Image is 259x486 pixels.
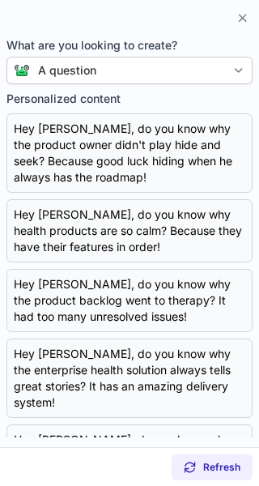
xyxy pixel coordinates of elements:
[203,461,240,474] span: Refresh
[6,37,253,53] span: What are you looking to create?
[14,346,245,411] div: Hey [PERSON_NAME], do you know why the enterprise health solution always tells great stories? It ...
[172,454,253,480] button: Refresh
[6,91,253,107] label: Personalized content
[38,62,96,79] div: A question
[14,276,245,325] div: Hey [PERSON_NAME], do you know why the product backlog went to therapy? It had too many unresolve...
[14,207,245,255] div: Hey [PERSON_NAME], do you know why health products are so calm? Because they have their features ...
[14,121,245,185] div: Hey [PERSON_NAME], do you know why the product owner didn't play hide and seek? Because good luck...
[7,64,30,77] img: Connie from ContactOut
